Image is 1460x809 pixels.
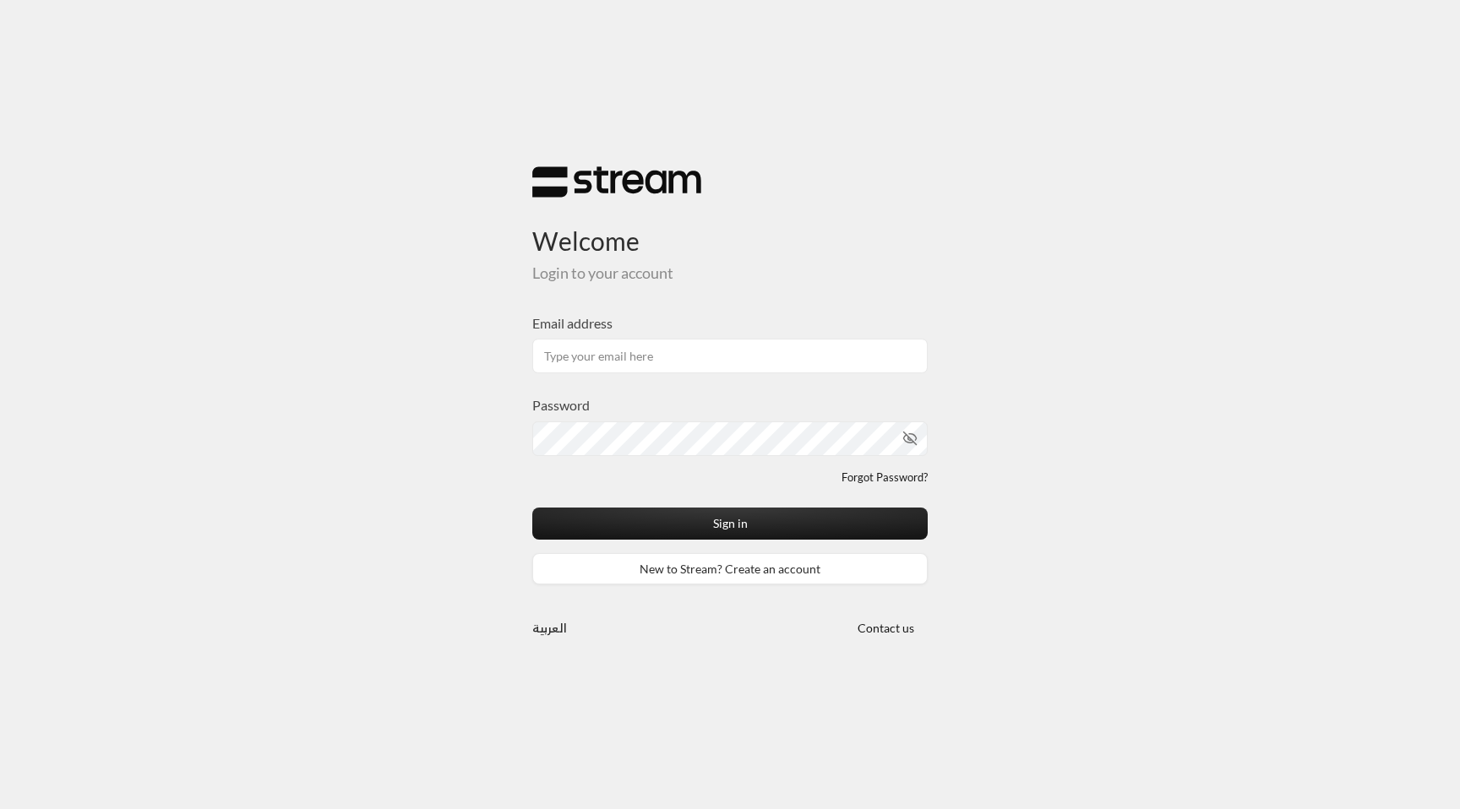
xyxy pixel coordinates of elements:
[532,395,590,415] label: Password
[896,424,924,453] button: toggle password visibility
[532,198,928,257] h3: Welcome
[843,621,928,635] a: Contact us
[843,612,928,643] button: Contact us
[532,553,928,584] a: New to Stream? Create an account
[532,508,928,539] button: Sign in
[532,166,701,198] img: Stream Logo
[532,313,613,334] label: Email address
[532,612,567,643] a: العربية
[842,470,928,486] a: Forgot Password?
[532,339,928,373] input: Type your email here
[532,264,928,283] h5: Login to your account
